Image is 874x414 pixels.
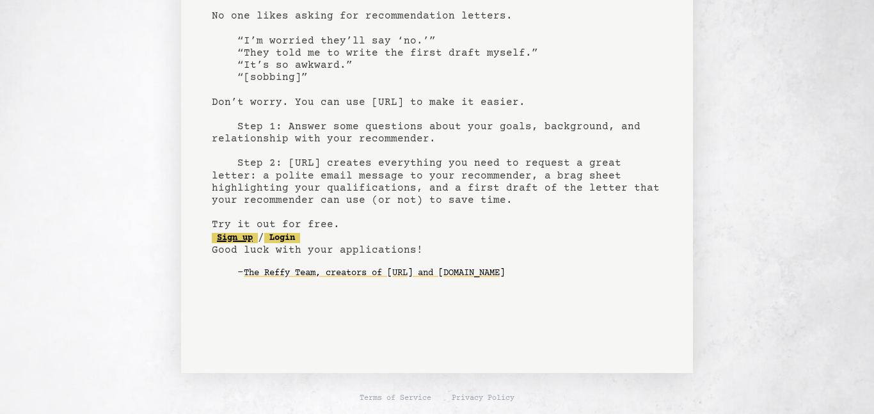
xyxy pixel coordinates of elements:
[244,263,505,283] a: The Reffy Team, creators of [URL] and [DOMAIN_NAME]
[452,394,514,404] a: Privacy Policy
[237,267,662,280] div: -
[264,233,300,243] a: Login
[212,233,258,243] a: Sign up
[360,394,431,404] a: Terms of Service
